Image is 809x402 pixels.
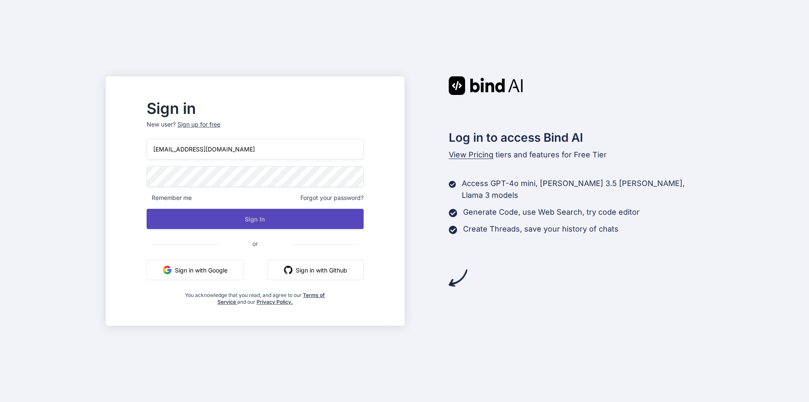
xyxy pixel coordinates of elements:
input: Login or Email [147,139,364,159]
img: github [284,266,292,274]
span: Forgot your password? [300,194,364,202]
div: You acknowledge that you read, and agree to our and our [183,287,328,305]
a: Privacy Policy. [257,299,293,305]
img: Bind AI logo [449,76,523,95]
button: Sign In [147,209,364,229]
a: Terms of Service [217,292,325,305]
span: View Pricing [449,150,493,159]
p: Generate Code, use Web Search, try code editor [463,206,640,218]
img: google [163,266,171,274]
h2: Sign in [147,102,364,115]
p: New user? [147,120,364,139]
h2: Log in to access Bind AI [449,129,703,146]
span: or [219,233,292,254]
span: Remember me [147,194,192,202]
p: Create Threads, save your history of chats [463,223,619,235]
div: Sign up for free [177,120,220,129]
button: Sign in with Github [268,260,364,280]
img: arrow [449,269,467,287]
p: tiers and features for Free Tier [449,149,703,161]
p: Access GPT-4o mini, [PERSON_NAME] 3.5 [PERSON_NAME], Llama 3 models [462,178,703,201]
button: Sign in with Google [147,260,244,280]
